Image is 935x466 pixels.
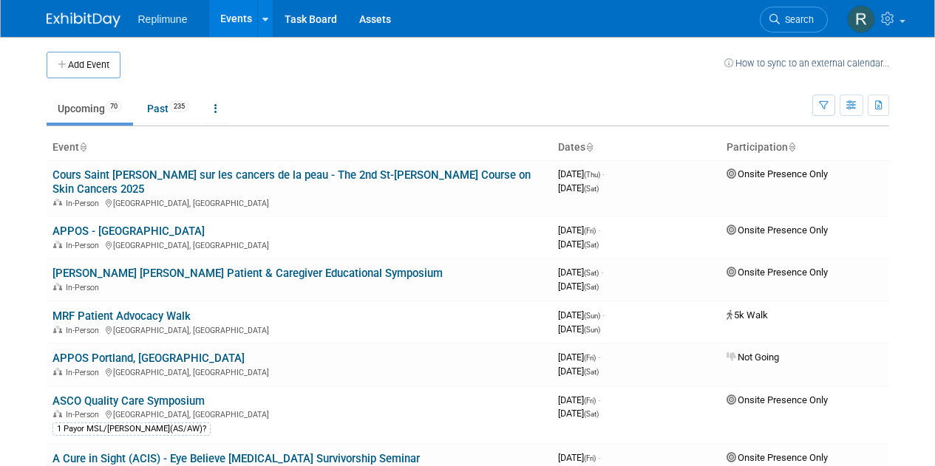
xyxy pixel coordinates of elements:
[52,239,546,250] div: [GEOGRAPHIC_DATA], [GEOGRAPHIC_DATA]
[727,394,828,405] span: Onsite Presence Only
[847,5,875,33] img: Rosalind Malhotra
[52,352,245,365] a: APPOS Portland, [GEOGRAPHIC_DATA]
[584,454,596,462] span: (Fri)
[558,309,605,321] span: [DATE]
[780,14,814,25] span: Search
[136,95,200,123] a: Past235
[584,283,599,291] span: (Sat)
[585,141,593,153] a: Sort by Start Date
[558,452,600,463] span: [DATE]
[47,13,120,27] img: ExhibitDay
[52,452,420,465] a: A Cure in Sight (ACIS) - Eye Believe [MEDICAL_DATA] Survivorship Seminar
[602,168,605,179] span: -
[727,352,779,363] span: Not Going
[584,410,599,418] span: (Sat)
[558,352,600,363] span: [DATE]
[138,13,188,25] span: Replimune
[53,410,62,417] img: In-Person Event
[558,267,603,278] span: [DATE]
[52,225,205,238] a: APPOS - [GEOGRAPHIC_DATA]
[53,199,62,206] img: In-Person Event
[53,368,62,375] img: In-Person Event
[584,241,599,249] span: (Sat)
[552,135,721,160] th: Dates
[66,410,103,419] span: In-Person
[727,225,828,236] span: Onsite Presence Only
[760,7,828,32] a: Search
[584,171,600,179] span: (Thu)
[558,225,600,236] span: [DATE]
[558,281,599,292] span: [DATE]
[66,199,103,208] span: In-Person
[52,323,546,335] div: [GEOGRAPHIC_DATA], [GEOGRAPHIC_DATA]
[598,452,600,463] span: -
[66,283,103,292] span: In-Person
[558,394,600,405] span: [DATE]
[788,141,795,153] a: Sort by Participation Type
[66,368,103,377] span: In-Person
[727,309,768,321] span: 5k Walk
[584,326,600,334] span: (Sun)
[106,101,122,112] span: 70
[558,366,599,377] span: [DATE]
[721,135,889,160] th: Participation
[598,225,600,236] span: -
[584,185,599,193] span: (Sat)
[52,309,191,323] a: MRF Patient Advocacy Walk
[558,168,605,179] span: [DATE]
[584,354,596,362] span: (Fri)
[52,196,546,208] div: [GEOGRAPHIC_DATA], [GEOGRAPHIC_DATA]
[53,326,62,333] img: In-Person Event
[584,397,596,405] span: (Fri)
[598,394,600,405] span: -
[52,267,443,280] a: [PERSON_NAME] [PERSON_NAME] Patient & Caregiver Educational Symposium
[47,52,120,78] button: Add Event
[558,182,599,193] span: [DATE]
[601,267,603,278] span: -
[66,241,103,250] span: In-Person
[53,283,62,290] img: In-Person Event
[79,141,86,153] a: Sort by Event Name
[602,309,605,321] span: -
[52,394,205,408] a: ASCO Quality Care Symposium
[558,239,599,250] span: [DATE]
[584,312,600,320] span: (Sun)
[558,408,599,419] span: [DATE]
[727,452,828,463] span: Onsite Presence Only
[47,95,133,123] a: Upcoming70
[52,168,531,196] a: Cours Saint [PERSON_NAME] sur les cancers de la peau - The 2nd St-[PERSON_NAME] Course on Skin Ca...
[169,101,189,112] span: 235
[584,227,596,235] span: (Fri)
[598,352,600,363] span: -
[52,408,546,419] div: [GEOGRAPHIC_DATA], [GEOGRAPHIC_DATA]
[53,241,62,248] img: In-Person Event
[584,269,599,277] span: (Sat)
[47,135,552,160] th: Event
[558,323,600,335] span: [DATE]
[52,366,546,377] div: [GEOGRAPHIC_DATA], [GEOGRAPHIC_DATA]
[724,58,889,69] a: How to sync to an external calendar...
[727,267,828,278] span: Onsite Presence Only
[52,422,211,436] div: 1 Payor MSL/[PERSON_NAME](AS/AW)?
[584,368,599,376] span: (Sat)
[66,326,103,335] span: In-Person
[727,168,828,179] span: Onsite Presence Only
